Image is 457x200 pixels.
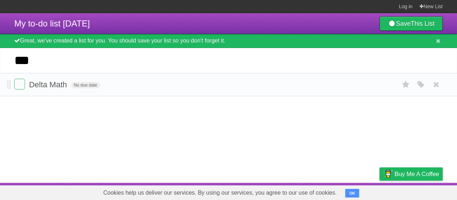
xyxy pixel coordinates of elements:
[370,185,389,198] a: Privacy
[14,79,25,89] label: Done
[383,168,393,180] img: Buy me a coffee
[395,168,439,180] span: Buy me a coffee
[380,167,443,181] a: Buy me a coffee
[285,185,300,198] a: About
[308,185,337,198] a: Developers
[411,20,435,27] b: This List
[380,16,443,31] a: SaveThis List
[398,185,443,198] a: Suggest a feature
[96,186,344,200] span: Cookies help us deliver our services. By using our services, you agree to our use of cookies.
[346,185,362,198] a: Terms
[14,19,90,28] span: My to-do list [DATE]
[399,79,413,91] label: Star task
[71,82,100,88] span: No due date
[29,80,69,89] span: Delta Math
[345,189,359,197] button: OK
